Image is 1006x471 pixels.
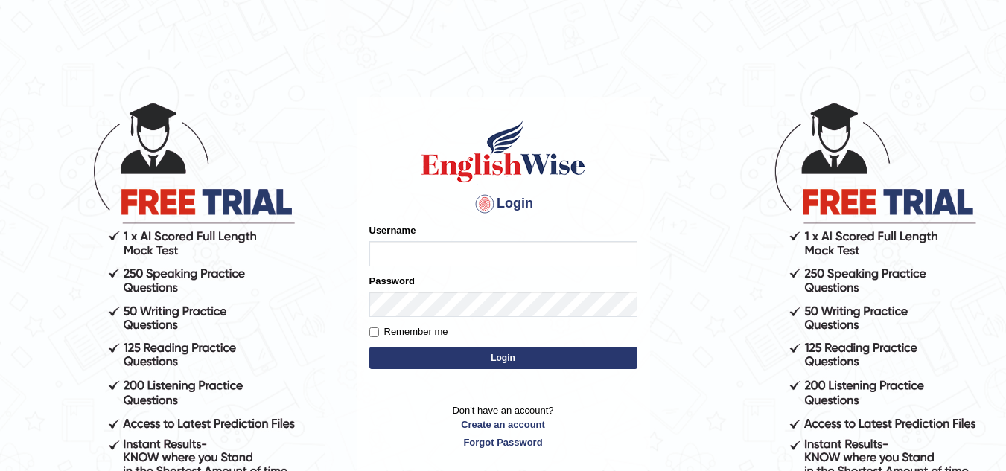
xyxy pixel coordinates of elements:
[369,417,637,432] a: Create an account
[369,223,416,237] label: Username
[418,118,588,185] img: Logo of English Wise sign in for intelligent practice with AI
[369,435,637,449] a: Forgot Password
[369,192,637,216] h4: Login
[369,403,637,449] p: Don't have an account?
[369,274,415,288] label: Password
[369,327,379,337] input: Remember me
[369,347,637,369] button: Login
[369,324,448,339] label: Remember me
